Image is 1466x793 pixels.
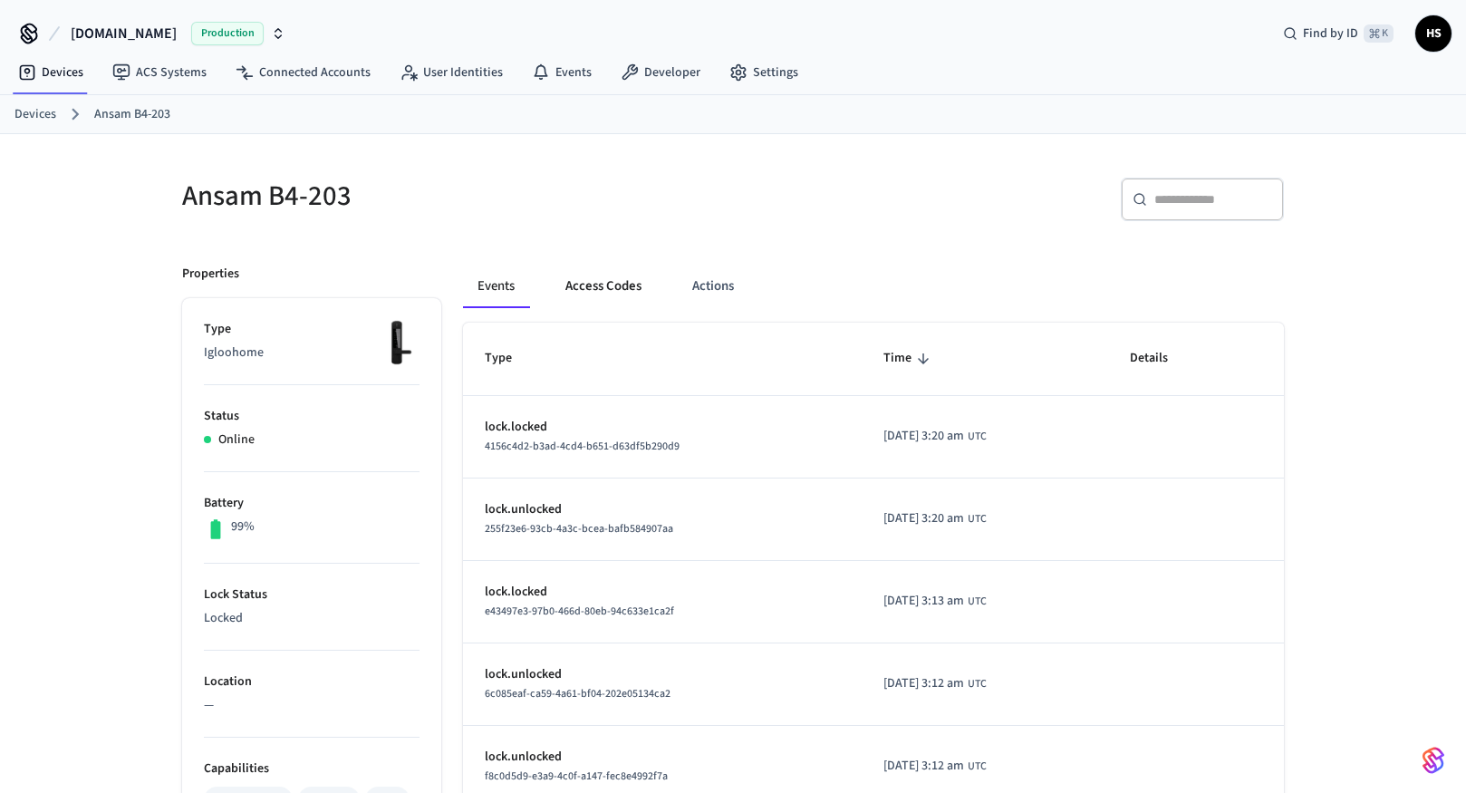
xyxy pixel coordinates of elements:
[485,769,668,784] span: f8c0d5d9-e3a9-4c0f-a147-fec8e4992f7a
[204,494,420,513] p: Battery
[517,56,606,89] a: Events
[715,56,813,89] a: Settings
[883,509,964,528] span: [DATE] 3:20 am
[98,56,221,89] a: ACS Systems
[204,407,420,426] p: Status
[182,178,722,215] h5: Ansam B4-203
[231,517,255,537] p: 99%
[204,585,420,604] p: Lock Status
[1415,15,1452,52] button: HS
[204,759,420,778] p: Capabilities
[485,583,840,602] p: lock.locked
[883,674,964,693] span: [DATE] 3:12 am
[883,674,987,693] div: Africa/Abidjan
[204,609,420,628] p: Locked
[191,22,264,45] span: Production
[968,594,987,610] span: UTC
[968,511,987,527] span: UTC
[551,265,656,308] button: Access Codes
[485,521,673,537] span: 255f23e6-93cb-4a3c-bcea-bafb584907aa
[968,759,987,775] span: UTC
[221,56,385,89] a: Connected Accounts
[204,320,420,339] p: Type
[883,427,987,446] div: Africa/Abidjan
[204,696,420,715] p: —
[883,592,964,611] span: [DATE] 3:13 am
[485,604,674,619] span: e43497e3-97b0-466d-80eb-94c633e1ca2f
[678,265,748,308] button: Actions
[883,757,987,776] div: Africa/Abidjan
[1364,24,1394,43] span: ⌘ K
[1268,17,1408,50] div: Find by ID⌘ K
[204,672,420,691] p: Location
[883,427,964,446] span: [DATE] 3:20 am
[463,265,1284,308] div: ant example
[218,430,255,450] p: Online
[883,344,935,372] span: Time
[1417,17,1450,50] span: HS
[14,105,56,124] a: Devices
[94,105,170,124] a: Ansam B4-203
[485,665,840,684] p: lock.unlocked
[485,686,670,701] span: 6c085eaf-ca59-4a61-bf04-202e05134ca2
[204,343,420,363] p: Igloohome
[182,265,239,284] p: Properties
[4,56,98,89] a: Devices
[883,509,987,528] div: Africa/Abidjan
[968,429,987,445] span: UTC
[374,320,420,365] img: igloohome_mortise_2p
[485,439,680,454] span: 4156c4d2-b3ad-4cd4-b651-d63df5b290d9
[71,23,177,44] span: [DOMAIN_NAME]
[463,265,529,308] button: Events
[485,748,840,767] p: lock.unlocked
[1130,344,1191,372] span: Details
[606,56,715,89] a: Developer
[1303,24,1358,43] span: Find by ID
[485,344,535,372] span: Type
[385,56,517,89] a: User Identities
[883,592,987,611] div: Africa/Abidjan
[883,757,964,776] span: [DATE] 3:12 am
[968,676,987,692] span: UTC
[1423,746,1444,775] img: SeamLogoGradient.69752ec5.svg
[485,500,840,519] p: lock.unlocked
[485,418,840,437] p: lock.locked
